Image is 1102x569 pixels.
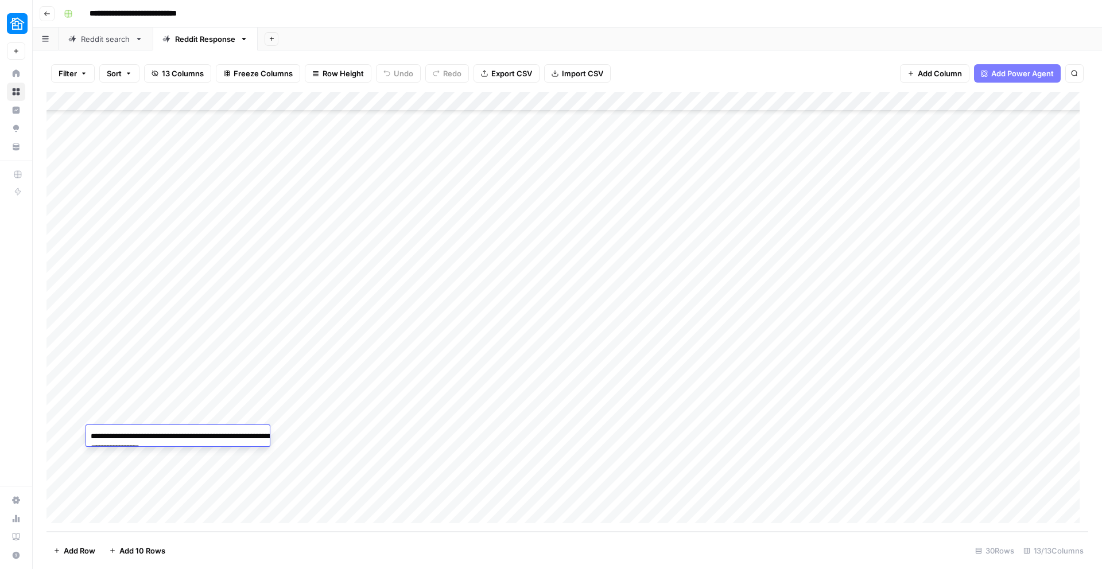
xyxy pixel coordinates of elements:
button: Import CSV [544,64,611,83]
a: Reddit Response [153,28,258,50]
span: Add Column [918,68,962,79]
span: Redo [443,68,461,79]
span: 13 Columns [162,68,204,79]
button: Undo [376,64,421,83]
span: Add Power Agent [991,68,1054,79]
button: Workspace: Neighbor [7,9,25,38]
div: 30 Rows [971,541,1019,560]
button: Export CSV [474,64,540,83]
div: Reddit Response [175,33,235,45]
span: Freeze Columns [234,68,293,79]
span: Add Row [64,545,95,556]
button: Add Column [900,64,969,83]
a: Reddit search [59,28,153,50]
div: 13/13 Columns [1019,541,1088,560]
a: Learning Hub [7,528,25,546]
button: Help + Support [7,546,25,564]
button: Redo [425,64,469,83]
span: Row Height [323,68,364,79]
a: Settings [7,491,25,509]
button: Add 10 Rows [102,541,172,560]
span: Undo [394,68,413,79]
a: Insights [7,101,25,119]
span: Add 10 Rows [119,545,165,556]
button: 13 Columns [144,64,211,83]
button: Add Power Agent [974,64,1061,83]
a: Browse [7,83,25,101]
button: Row Height [305,64,371,83]
textarea: To enrich screen reader interactions, please activate Accessibility in Grammarly extension settings [86,428,316,456]
a: Usage [7,509,25,528]
span: Import CSV [562,68,603,79]
div: Reddit search [81,33,130,45]
button: Sort [99,64,139,83]
button: Filter [51,64,95,83]
button: Freeze Columns [216,64,300,83]
img: Neighbor Logo [7,13,28,34]
a: Home [7,64,25,83]
button: Add Row [46,541,102,560]
a: Your Data [7,138,25,156]
span: Export CSV [491,68,532,79]
span: Filter [59,68,77,79]
span: Sort [107,68,122,79]
a: Opportunities [7,119,25,138]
